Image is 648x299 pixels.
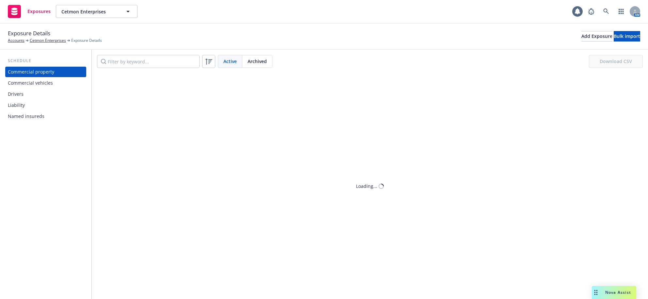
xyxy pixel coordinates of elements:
span: Active [223,58,237,65]
button: Bulk import [614,31,640,42]
div: Drivers [8,89,24,99]
div: Commercial vehicles [8,78,53,88]
a: Cetmon Enterprises [30,38,66,43]
a: Switch app [615,5,628,18]
a: Accounts [8,38,24,43]
div: Schedule [5,58,86,64]
span: Exposures [27,9,51,14]
a: Commercial vehicles [5,78,86,88]
span: Archived [248,58,267,65]
span: Exposure Details [8,29,50,38]
div: Named insureds [8,111,44,122]
div: Loading... [356,183,377,190]
div: Commercial property [8,67,54,77]
span: Nova Assist [605,290,631,295]
button: Nova Assist [592,286,636,299]
div: Liability [8,100,25,110]
a: Search [600,5,613,18]
input: Filter by keyword... [97,55,200,68]
button: Add Exposure [581,31,612,42]
a: Report a Bug [585,5,598,18]
a: Named insureds [5,111,86,122]
a: Exposures [5,2,53,21]
div: Drag to move [592,286,600,299]
button: Cetmon Enterprises [56,5,138,18]
a: Liability [5,100,86,110]
span: Exposure Details [71,38,102,43]
a: Commercial property [5,67,86,77]
span: Cetmon Enterprises [61,8,118,15]
a: Drivers [5,89,86,99]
